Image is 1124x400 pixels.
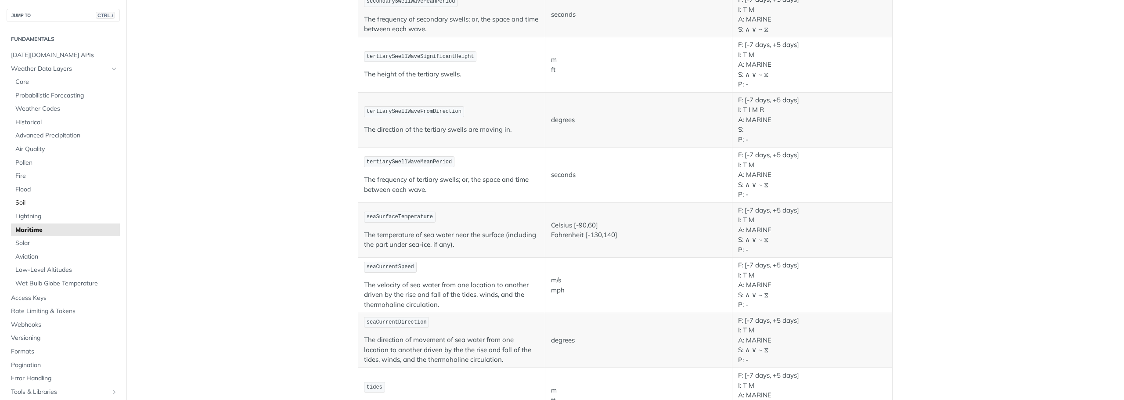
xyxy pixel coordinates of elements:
span: seaCurrentDirection [367,319,427,325]
a: Versioning [7,332,120,345]
h2: Fundamentals [7,35,120,43]
span: Fire [15,172,118,180]
p: F: [-7 days, +5 days] I: T M A: MARINE S: ∧ ∨ ~ ⧖ P: - [738,40,886,90]
span: Weather Data Layers [11,65,108,73]
span: tertiarySwellWaveFromDirection [367,108,461,115]
a: Weather Data LayersHide subpages for Weather Data Layers [7,62,120,76]
span: Access Keys [11,294,118,303]
span: Soil [15,198,118,207]
a: Lightning [11,210,120,223]
span: tertiarySwellWaveSignificantHeight [367,54,474,60]
p: seconds [551,10,726,20]
p: m/s mph [551,275,726,295]
button: JUMP TOCTRL-/ [7,9,120,22]
a: Advanced Precipitation [11,129,120,142]
span: Aviation [15,252,118,261]
span: Pagination [11,361,118,370]
a: Weather Codes [11,102,120,115]
p: F: [-7 days, +5 days] I: T I M R A: MARINE S: P: - [738,95,886,145]
p: seconds [551,170,726,180]
a: Air Quality [11,143,120,156]
a: [DATE][DOMAIN_NAME] APIs [7,49,120,62]
a: Core [11,76,120,89]
span: Low-Level Altitudes [15,266,118,274]
a: Fire [11,169,120,183]
p: F: [-7 days, +5 days] I: T M A: MARINE S: ∧ ∨ ~ ⧖ P: - [738,205,886,255]
a: Aviation [11,250,120,263]
a: Maritime [11,223,120,237]
span: Advanced Precipitation [15,131,118,140]
span: Probabilistic Forecasting [15,91,118,100]
p: Celsius [-90,60] Fahrenheit [-130,140] [551,220,726,240]
span: tertiarySwellWaveMeanPeriod [367,159,452,165]
span: Air Quality [15,145,118,154]
p: F: [-7 days, +5 days] I: T M A: MARINE S: ∧ ∨ ~ ⧖ P: - [738,260,886,310]
span: Tools & Libraries [11,388,108,396]
p: The temperature of sea water near the surface (including the part under sea-ice, if any). [364,230,539,250]
span: Wet Bulb Globe Temperature [15,279,118,288]
a: Wet Bulb Globe Temperature [11,277,120,290]
a: Webhooks [7,318,120,332]
p: The direction of the tertiary swells are moving in. [364,125,539,135]
span: Versioning [11,334,118,342]
p: The velocity of sea water from one location to another driven by the rise and fall of the tides, ... [364,280,539,310]
button: Show subpages for Tools & Libraries [111,389,118,396]
a: Historical [11,116,120,129]
span: Webhooks [11,321,118,329]
p: F: [-7 days, +5 days] I: T M A: MARINE S: ∧ ∨ ~ ⧖ P: - [738,150,886,200]
p: The frequency of tertiary swells; or, the space and time between each wave. [364,175,539,195]
span: Lightning [15,212,118,221]
a: Pollen [11,156,120,169]
span: seaCurrentSpeed [367,264,414,270]
p: The frequency of secondary swells; or, the space and time between each wave. [364,14,539,34]
a: Rate Limiting & Tokens [7,305,120,318]
a: Soil [11,196,120,209]
a: Tools & LibrariesShow subpages for Tools & Libraries [7,386,120,399]
a: Low-Level Altitudes [11,263,120,277]
p: The direction of movement of sea water from one location to another driven by the the rise and fa... [364,335,539,365]
p: degrees [551,115,726,125]
span: Core [15,78,118,86]
p: degrees [551,335,726,346]
p: The height of the tertiary swells. [364,69,539,79]
span: seaSurfaceTemperature [367,214,433,220]
button: Hide subpages for Weather Data Layers [111,65,118,72]
a: Solar [11,237,120,250]
a: Formats [7,345,120,358]
span: CTRL-/ [96,12,115,19]
span: Weather Codes [15,105,118,113]
span: Rate Limiting & Tokens [11,307,118,316]
span: Maritime [15,226,118,234]
a: Error Handling [7,372,120,385]
span: Flood [15,185,118,194]
p: F: [-7 days, +5 days] I: T M A: MARINE S: ∧ ∨ ~ ⧖ P: - [738,316,886,365]
span: Error Handling [11,374,118,383]
span: Solar [15,239,118,248]
a: Flood [11,183,120,196]
p: m ft [551,55,726,75]
span: [DATE][DOMAIN_NAME] APIs [11,51,118,60]
a: Probabilistic Forecasting [11,89,120,102]
a: Pagination [7,359,120,372]
span: tides [367,384,382,390]
a: Access Keys [7,292,120,305]
span: Historical [15,118,118,127]
span: Formats [11,347,118,356]
span: Pollen [15,159,118,167]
